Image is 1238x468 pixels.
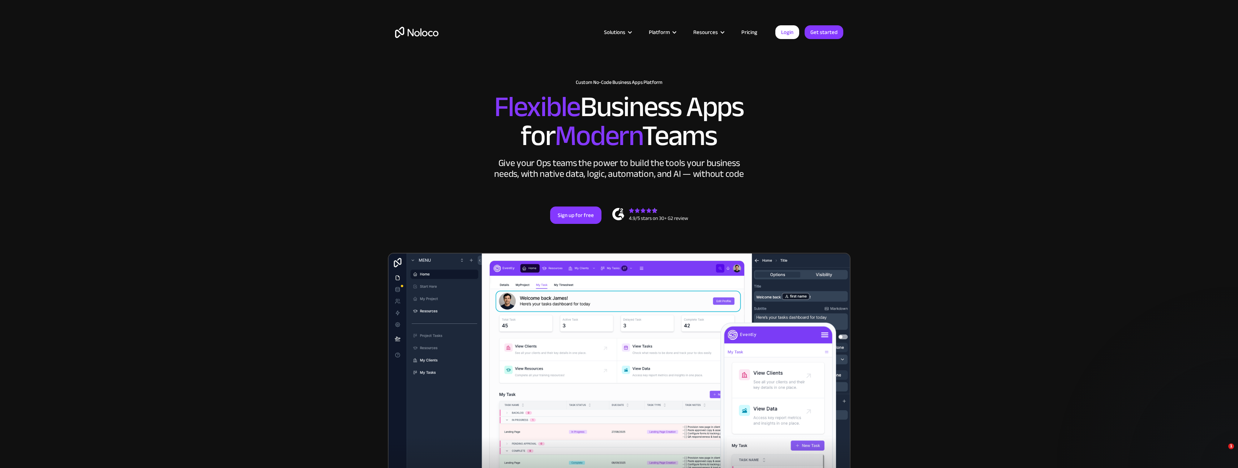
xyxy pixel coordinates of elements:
a: home [395,27,438,38]
span: Modern [555,109,642,163]
span: 1 [1228,443,1234,449]
div: Platform [640,27,684,37]
div: Solutions [595,27,640,37]
div: Resources [684,27,732,37]
div: Give your Ops teams the power to build the tools your business needs, with native data, logic, au... [493,158,746,179]
a: Pricing [732,27,766,37]
a: Get started [805,25,843,39]
iframe: Intercom live chat [1213,443,1231,461]
a: Sign up for free [550,207,601,224]
div: Resources [693,27,718,37]
a: Login [775,25,799,39]
span: Flexible [494,80,580,134]
h2: Business Apps for Teams [395,93,843,150]
div: Solutions [604,27,625,37]
h1: Custom No-Code Business Apps Platform [395,80,843,85]
div: Platform [649,27,670,37]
